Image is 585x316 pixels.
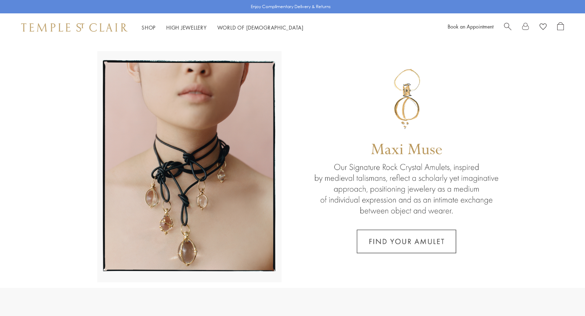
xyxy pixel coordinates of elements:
[504,22,511,33] a: Search
[448,23,493,30] a: Book an Appointment
[540,22,547,33] a: View Wishlist
[21,23,127,32] img: Temple St. Clair
[166,24,207,31] a: High JewelleryHigh Jewellery
[550,283,578,309] iframe: Gorgias live chat messenger
[142,23,304,32] nav: Main navigation
[217,24,304,31] a: World of [DEMOGRAPHIC_DATA]World of [DEMOGRAPHIC_DATA]
[142,24,156,31] a: ShopShop
[557,22,564,33] a: Open Shopping Bag
[251,3,331,10] p: Enjoy Complimentary Delivery & Returns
